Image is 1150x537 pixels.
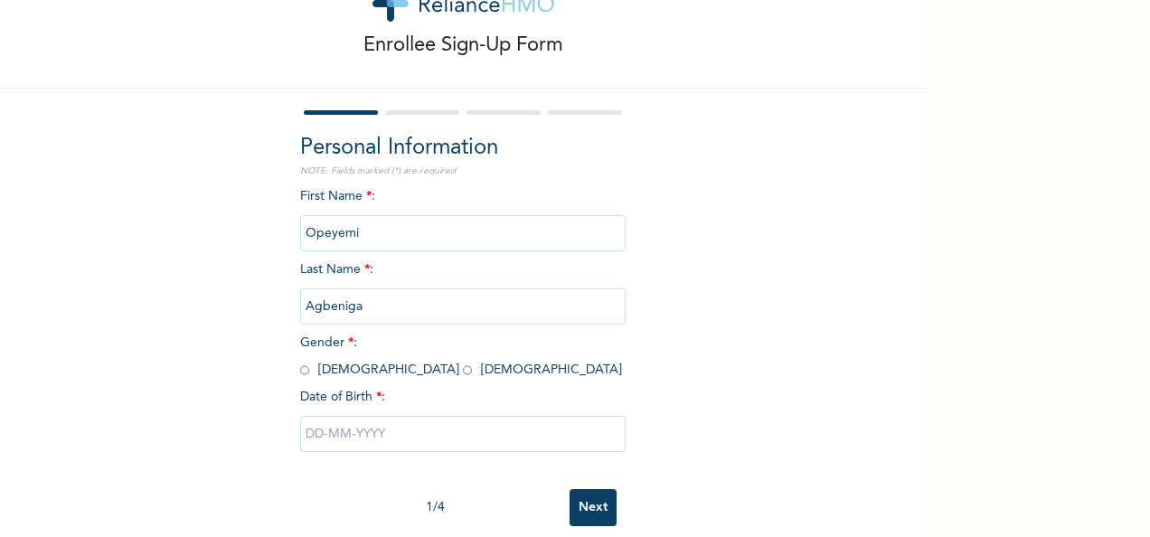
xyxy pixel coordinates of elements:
[300,336,622,376] span: Gender : [DEMOGRAPHIC_DATA] [DEMOGRAPHIC_DATA]
[300,388,385,407] span: Date of Birth :
[363,31,563,61] p: Enrollee Sign-Up Form
[300,190,626,240] span: First Name :
[300,498,570,517] div: 1 / 4
[300,263,626,313] span: Last Name :
[300,132,626,165] h2: Personal Information
[300,165,626,178] p: NOTE: Fields marked (*) are required
[300,215,626,251] input: Enter your first name
[300,416,626,452] input: DD-MM-YYYY
[570,489,617,526] input: Next
[300,288,626,325] input: Enter your last name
